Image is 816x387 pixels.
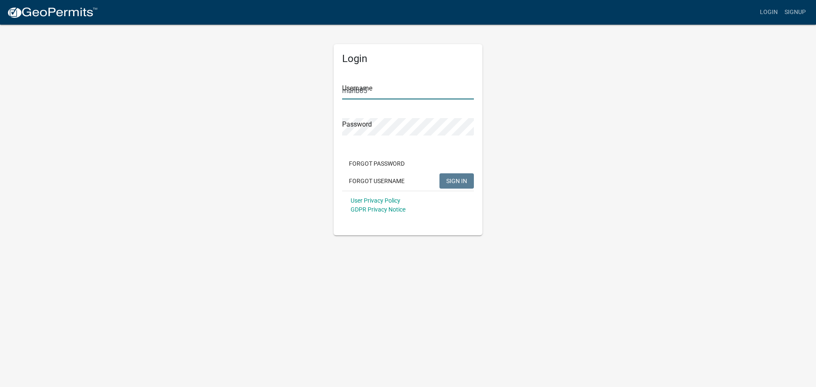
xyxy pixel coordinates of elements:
h5: Login [342,53,474,65]
button: Forgot Password [342,156,411,171]
a: Login [756,4,781,20]
button: Forgot Username [342,173,411,189]
span: SIGN IN [446,177,467,184]
button: SIGN IN [439,173,474,189]
a: GDPR Privacy Notice [351,206,405,213]
a: Signup [781,4,809,20]
a: User Privacy Policy [351,197,400,204]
